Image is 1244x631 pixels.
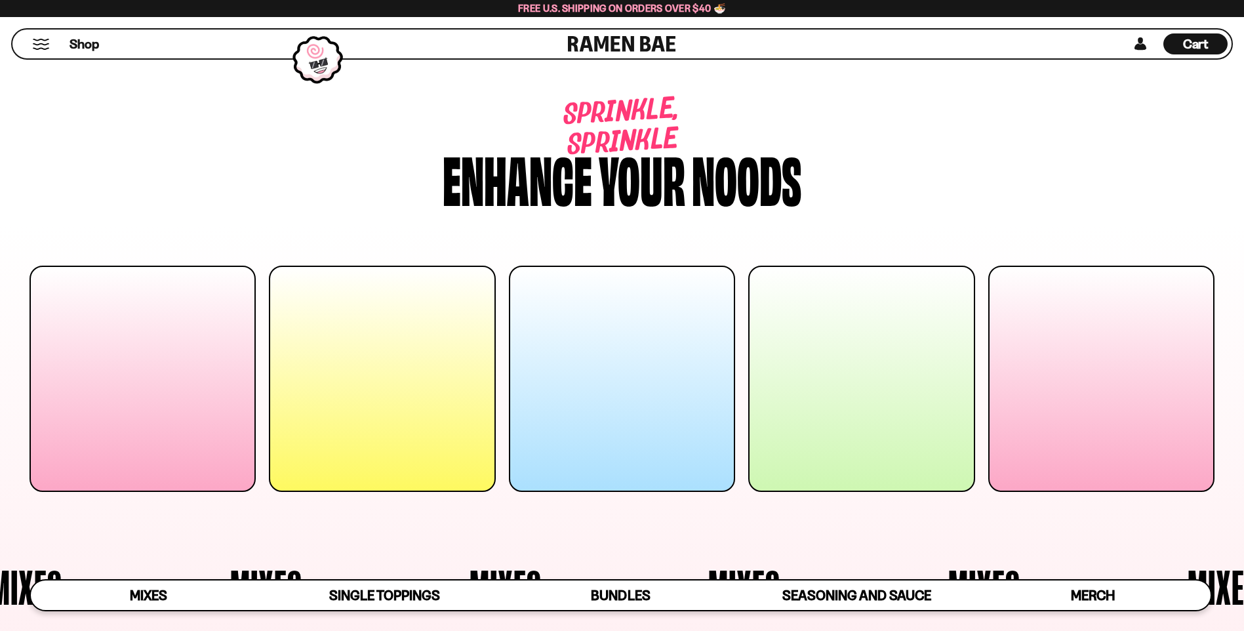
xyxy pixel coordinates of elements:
[114,563,186,611] span: Mixes
[130,587,167,603] span: Mixes
[1183,36,1209,52] span: Cart
[70,35,99,53] span: Shop
[1163,30,1228,58] div: Cart
[353,563,426,611] span: Mixes
[599,146,685,209] div: your
[832,563,904,611] span: Mixes
[1072,563,1144,611] span: Mixes
[518,2,726,14] span: Free U.S. Shipping on Orders over $40 🍜
[974,580,1211,610] a: Merch
[443,146,592,209] div: Enhance
[267,580,503,610] a: Single Toppings
[70,33,99,54] a: Shop
[329,587,440,603] span: Single Toppings
[592,563,664,611] span: Mixes
[738,580,974,610] a: Seasoning and Sauce
[32,39,50,50] button: Mobile Menu Trigger
[503,580,739,610] a: Bundles
[782,587,931,603] span: Seasoning and Sauce
[692,146,801,209] div: noods
[1071,587,1115,603] span: Merch
[591,587,650,603] span: Bundles
[31,580,267,610] a: Mixes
